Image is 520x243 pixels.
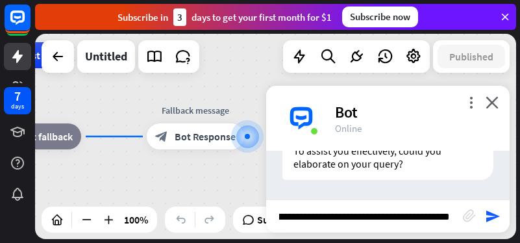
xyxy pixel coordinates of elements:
[282,134,493,180] div: To assist you effectively, could you elaborate on your query?
[155,130,168,143] i: block_bot_response
[4,130,73,143] span: Default fallback
[4,87,31,114] a: 7 days
[173,8,186,26] div: 3
[485,209,501,224] i: send
[438,45,505,68] button: Published
[120,209,152,230] div: 100%
[118,8,332,26] div: Subscribe in days to get your first month for $1
[335,122,494,134] div: Online
[465,96,477,109] i: more_vert
[342,6,418,27] div: Subscribe now
[486,96,499,109] i: close
[14,90,21,102] div: 7
[11,102,24,111] div: days
[85,40,127,73] div: Untitled
[335,102,494,122] div: Bot
[10,5,49,44] button: Open LiveChat chat widget
[257,209,294,230] span: Support
[463,209,476,222] i: block_attachment
[175,130,236,143] span: Bot Response
[137,104,254,117] div: Fallback message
